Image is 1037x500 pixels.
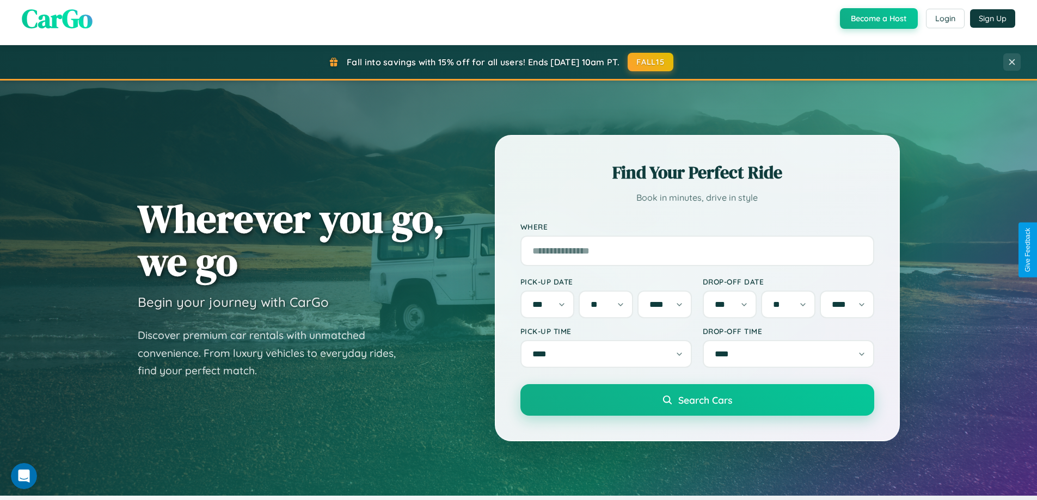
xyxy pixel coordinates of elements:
button: Sign Up [970,9,1015,28]
button: Login [926,9,965,28]
label: Pick-up Date [520,277,692,286]
h3: Begin your journey with CarGo [138,294,329,310]
p: Book in minutes, drive in style [520,190,874,206]
h1: Wherever you go, we go [138,197,445,283]
div: Give Feedback [1024,228,1032,272]
button: Search Cars [520,384,874,416]
span: Search Cars [678,394,732,406]
p: Discover premium car rentals with unmatched convenience. From luxury vehicles to everyday rides, ... [138,326,410,380]
label: Pick-up Time [520,326,692,336]
iframe: Intercom live chat [11,463,37,489]
span: CarGo [22,1,93,36]
label: Drop-off Date [703,277,874,286]
span: Fall into savings with 15% off for all users! Ends [DATE] 10am PT. [347,57,619,67]
button: FALL15 [628,53,673,71]
h2: Find Your Perfect Ride [520,161,874,184]
label: Where [520,222,874,231]
button: Become a Host [840,8,918,29]
label: Drop-off Time [703,326,874,336]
